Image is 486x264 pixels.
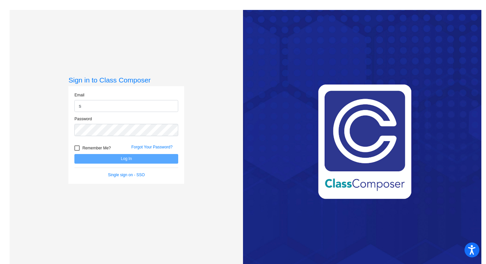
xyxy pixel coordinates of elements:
label: Email [74,92,84,98]
h3: Sign in to Class Composer [68,76,184,84]
label: Password [74,116,92,122]
button: Log In [74,154,178,164]
span: Remember Me? [82,144,111,152]
a: Single sign on - SSO [108,173,145,177]
a: Forgot Your Password? [131,145,173,149]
